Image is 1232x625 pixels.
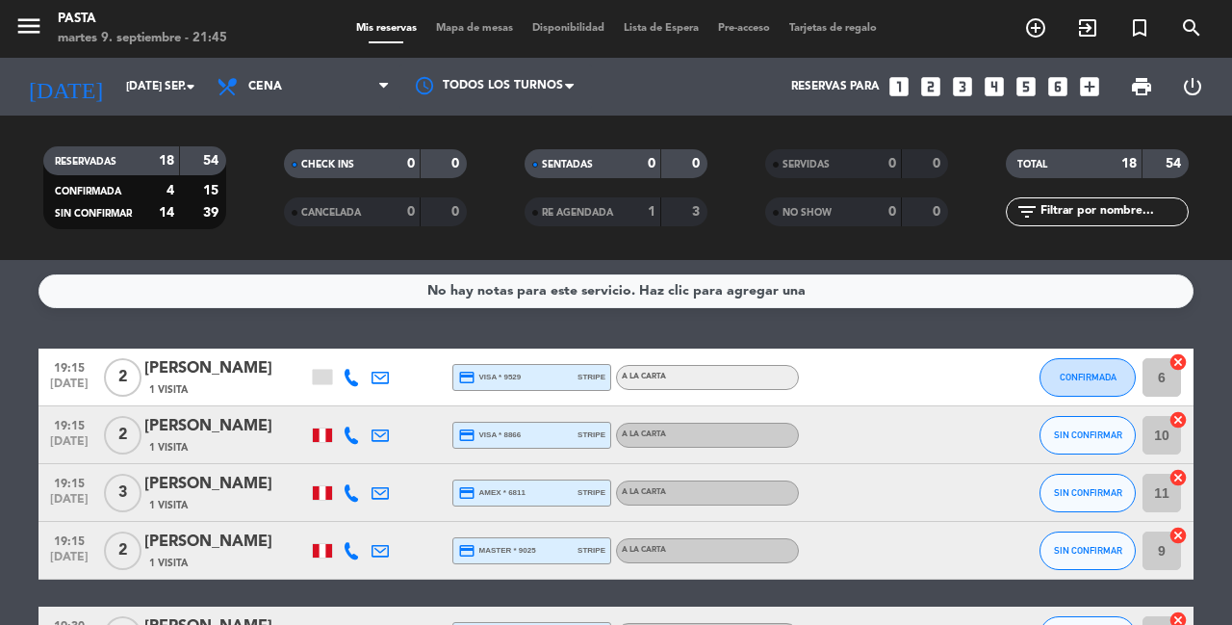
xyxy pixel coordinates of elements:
[933,205,944,219] strong: 0
[45,378,93,400] span: [DATE]
[692,157,704,170] strong: 0
[1168,526,1188,545] i: cancel
[1130,75,1153,98] span: print
[1181,75,1204,98] i: power_settings_new
[1128,16,1151,39] i: turned_in_not
[1076,16,1099,39] i: exit_to_app
[622,430,666,438] span: A la carta
[692,205,704,219] strong: 3
[14,12,43,47] button: menu
[104,358,141,397] span: 2
[918,74,943,99] i: looks_two
[888,157,896,170] strong: 0
[144,530,308,555] div: [PERSON_NAME]
[622,488,666,496] span: A la carta
[1054,430,1122,440] span: SIN CONFIRMAR
[203,184,222,197] strong: 15
[1180,16,1203,39] i: search
[458,369,521,386] span: visa * 9529
[708,23,780,34] span: Pre-acceso
[159,154,174,168] strong: 18
[301,160,354,169] span: CHECK INS
[950,74,975,99] i: looks_3
[149,556,188,571] span: 1 Visita
[1014,74,1039,99] i: looks_5
[1039,474,1136,512] button: SIN CONFIRMAR
[55,209,132,219] span: SIN CONFIRMAR
[933,157,944,170] strong: 0
[149,440,188,456] span: 1 Visita
[203,154,222,168] strong: 54
[1039,201,1188,222] input: Filtrar por nombre...
[104,532,141,570] span: 2
[144,414,308,439] div: [PERSON_NAME]
[458,542,536,560] span: master * 9025
[407,205,415,219] strong: 0
[1045,74,1070,99] i: looks_6
[577,371,605,383] span: stripe
[149,498,188,513] span: 1 Visita
[458,427,475,444] i: credit_card
[648,157,655,170] strong: 0
[426,23,523,34] span: Mapa de mesas
[1168,468,1188,487] i: cancel
[648,205,655,219] strong: 1
[577,486,605,499] span: stripe
[45,355,93,378] span: 19:15
[1024,16,1047,39] i: add_circle_outline
[783,208,832,218] span: NO SHOW
[45,551,93,573] span: [DATE]
[622,373,666,380] span: A la carta
[1168,352,1188,372] i: cancel
[1039,416,1136,455] button: SIN CONFIRMAR
[542,160,593,169] span: SENTADAS
[1060,372,1116,382] span: CONFIRMADA
[45,493,93,515] span: [DATE]
[248,80,282,93] span: Cena
[1017,160,1047,169] span: TOTAL
[458,542,475,560] i: credit_card
[45,529,93,551] span: 19:15
[542,208,613,218] span: RE AGENDADA
[1015,200,1039,223] i: filter_list
[1039,358,1136,397] button: CONFIRMADA
[55,187,121,196] span: CONFIRMADA
[45,413,93,435] span: 19:15
[888,205,896,219] strong: 0
[1121,157,1137,170] strong: 18
[203,206,222,220] strong: 39
[1167,58,1218,116] div: LOG OUT
[577,544,605,557] span: stripe
[55,157,116,167] span: RESERVADAS
[1054,487,1122,498] span: SIN CONFIRMAR
[458,484,475,502] i: credit_card
[179,75,202,98] i: arrow_drop_down
[14,12,43,40] i: menu
[458,369,475,386] i: credit_card
[622,546,666,554] span: A la carta
[149,382,188,398] span: 1 Visita
[45,471,93,493] span: 19:15
[791,80,880,93] span: Reservas para
[301,208,361,218] span: CANCELADA
[982,74,1007,99] i: looks_4
[780,23,886,34] span: Tarjetas de regalo
[1039,532,1136,570] button: SIN CONFIRMAR
[783,160,830,169] span: SERVIDAS
[1054,545,1122,556] span: SIN CONFIRMAR
[451,205,463,219] strong: 0
[458,427,521,444] span: visa * 8866
[458,484,526,502] span: amex * 6811
[886,74,911,99] i: looks_one
[427,280,806,302] div: No hay notas para este servicio. Haz clic para agregar una
[104,474,141,512] span: 3
[144,356,308,381] div: [PERSON_NAME]
[1166,157,1185,170] strong: 54
[1077,74,1102,99] i: add_box
[14,65,116,108] i: [DATE]
[614,23,708,34] span: Lista de Espera
[346,23,426,34] span: Mis reservas
[58,29,227,48] div: martes 9. septiembre - 21:45
[523,23,614,34] span: Disponibilidad
[577,429,605,441] span: stripe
